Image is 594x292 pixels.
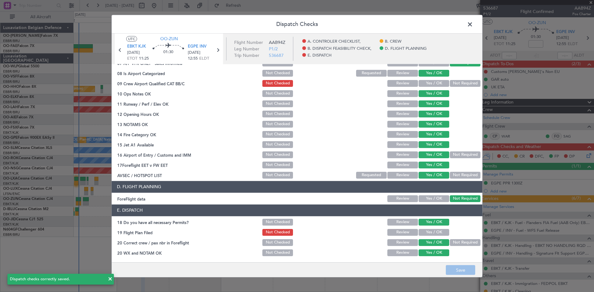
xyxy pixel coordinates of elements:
[10,276,105,282] div: Dispatch checks correctly saved.
[112,15,482,33] header: Dispatch Checks
[450,172,480,179] button: Not Required
[450,195,480,202] button: Not Required
[450,80,480,87] button: Not Required
[450,239,480,246] button: Not Required
[450,151,480,158] button: Not Required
